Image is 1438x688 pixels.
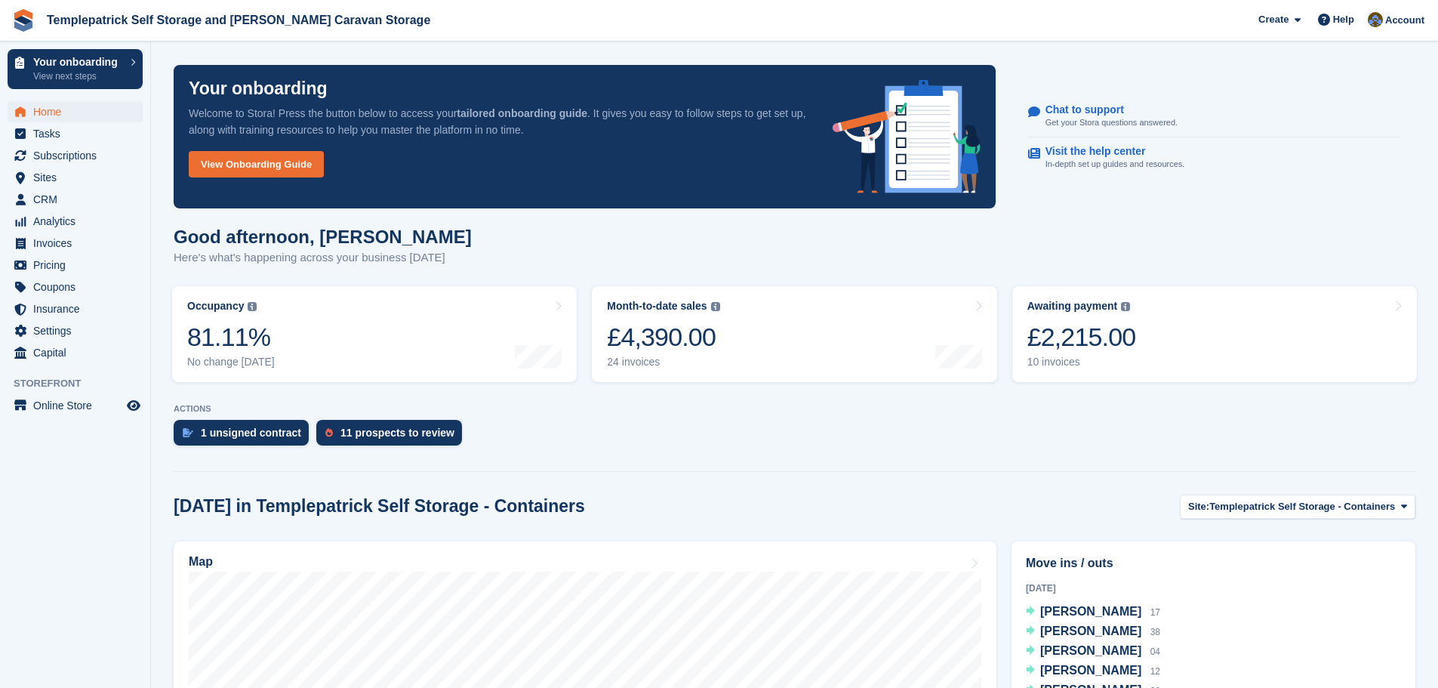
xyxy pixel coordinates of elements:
[8,123,143,144] a: menu
[201,427,301,439] div: 1 unsigned contract
[325,428,333,437] img: prospect-51fa495bee0391a8d652442698ab0144808aea92771e9ea1ae160a38d050c398.svg
[174,420,316,453] a: 1 unsigned contract
[1368,12,1383,27] img: Karen
[8,342,143,363] a: menu
[33,320,124,341] span: Settings
[172,286,577,382] a: Occupancy 81.11% No change [DATE]
[8,233,143,254] a: menu
[1027,356,1136,369] div: 10 invoices
[8,298,143,319] a: menu
[248,302,257,311] img: icon-info-grey-7440780725fd019a000dd9b08b2336e03edf1995a4989e88bcd33f0948082b44.svg
[1027,300,1118,313] div: Awaiting payment
[607,300,707,313] div: Month-to-date sales
[187,322,275,353] div: 81.11%
[8,145,143,166] a: menu
[1121,302,1130,311] img: icon-info-grey-7440780725fd019a000dd9b08b2336e03edf1995a4989e88bcd33f0948082b44.svg
[1040,625,1141,637] span: [PERSON_NAME]
[316,420,470,453] a: 11 prospects to review
[187,300,244,313] div: Occupancy
[8,320,143,341] a: menu
[1333,12,1354,27] span: Help
[41,8,436,32] a: Templepatrick Self Storage and [PERSON_NAME] Caravan Storage
[1012,286,1417,382] a: Awaiting payment £2,215.00 10 invoices
[1040,605,1141,618] span: [PERSON_NAME]
[1385,13,1424,28] span: Account
[33,69,123,83] p: View next steps
[33,276,124,298] span: Coupons
[33,211,124,232] span: Analytics
[8,101,143,122] a: menu
[174,227,472,247] h1: Good afternoon, [PERSON_NAME]
[33,145,124,166] span: Subscriptions
[607,356,719,369] div: 24 invoices
[8,255,143,276] a: menu
[12,9,35,32] img: stora-icon-8386f47178a22dfd0bd8f6a31ec36ba5ce8667c1dd55bd0f319d3a0aa187defe.svg
[174,249,472,267] p: Here's what's happening across your business [DATE]
[457,107,587,119] strong: tailored onboarding guide
[1188,499,1209,514] span: Site:
[1045,103,1165,116] p: Chat to support
[607,322,719,353] div: £4,390.00
[33,233,124,254] span: Invoices
[33,101,124,122] span: Home
[833,80,981,193] img: onboarding-info-6c161a55d2c0e0a8cae90662b2fe09162a5109e8cc188191df67fb4f79e88e88.svg
[33,123,124,144] span: Tasks
[8,395,143,416] a: menu
[8,189,143,210] a: menu
[187,356,275,369] div: No change [DATE]
[8,167,143,188] a: menu
[33,57,123,67] p: Your onboarding
[1150,627,1160,637] span: 38
[1026,582,1401,595] div: [DATE]
[1045,145,1173,158] p: Visit the help center
[183,428,193,437] img: contract_signature_icon-13c848040528278c33f63329250d36e43548de30e8caae1d1a13099fd9432cc5.svg
[1026,554,1401,572] h2: Move ins / outs
[125,396,143,415] a: Preview store
[1180,495,1415,520] button: Site: Templepatrick Self Storage - Containers
[340,427,454,439] div: 11 prospects to review
[1028,137,1401,178] a: Visit the help center In-depth set up guides and resources.
[1040,644,1141,657] span: [PERSON_NAME]
[189,80,328,97] p: Your onboarding
[14,376,150,391] span: Storefront
[1026,622,1160,642] a: [PERSON_NAME] 38
[8,211,143,232] a: menu
[1258,12,1289,27] span: Create
[33,255,124,276] span: Pricing
[1040,664,1141,677] span: [PERSON_NAME]
[1027,322,1136,353] div: £2,215.00
[189,555,213,569] h2: Map
[174,404,1415,414] p: ACTIONS
[592,286,996,382] a: Month-to-date sales £4,390.00 24 invoices
[1045,158,1185,171] p: In-depth set up guides and resources.
[1028,96,1401,137] a: Chat to support Get your Stora questions answered.
[33,189,124,210] span: CRM
[8,276,143,298] a: menu
[1209,499,1395,514] span: Templepatrick Self Storage - Containers
[1026,642,1160,662] a: [PERSON_NAME] 04
[1150,646,1160,657] span: 04
[1150,666,1160,677] span: 12
[174,496,585,517] h2: [DATE] in Templepatrick Self Storage - Containers
[33,298,124,319] span: Insurance
[189,151,324,177] a: View Onboarding Guide
[1150,607,1160,618] span: 17
[33,342,124,363] span: Capital
[8,49,143,89] a: Your onboarding View next steps
[711,302,720,311] img: icon-info-grey-7440780725fd019a000dd9b08b2336e03edf1995a4989e88bcd33f0948082b44.svg
[1026,662,1160,681] a: [PERSON_NAME] 12
[189,105,808,138] p: Welcome to Stora! Press the button below to access your . It gives you easy to follow steps to ge...
[33,395,124,416] span: Online Store
[1045,116,1178,129] p: Get your Stora questions answered.
[33,167,124,188] span: Sites
[1026,603,1160,622] a: [PERSON_NAME] 17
